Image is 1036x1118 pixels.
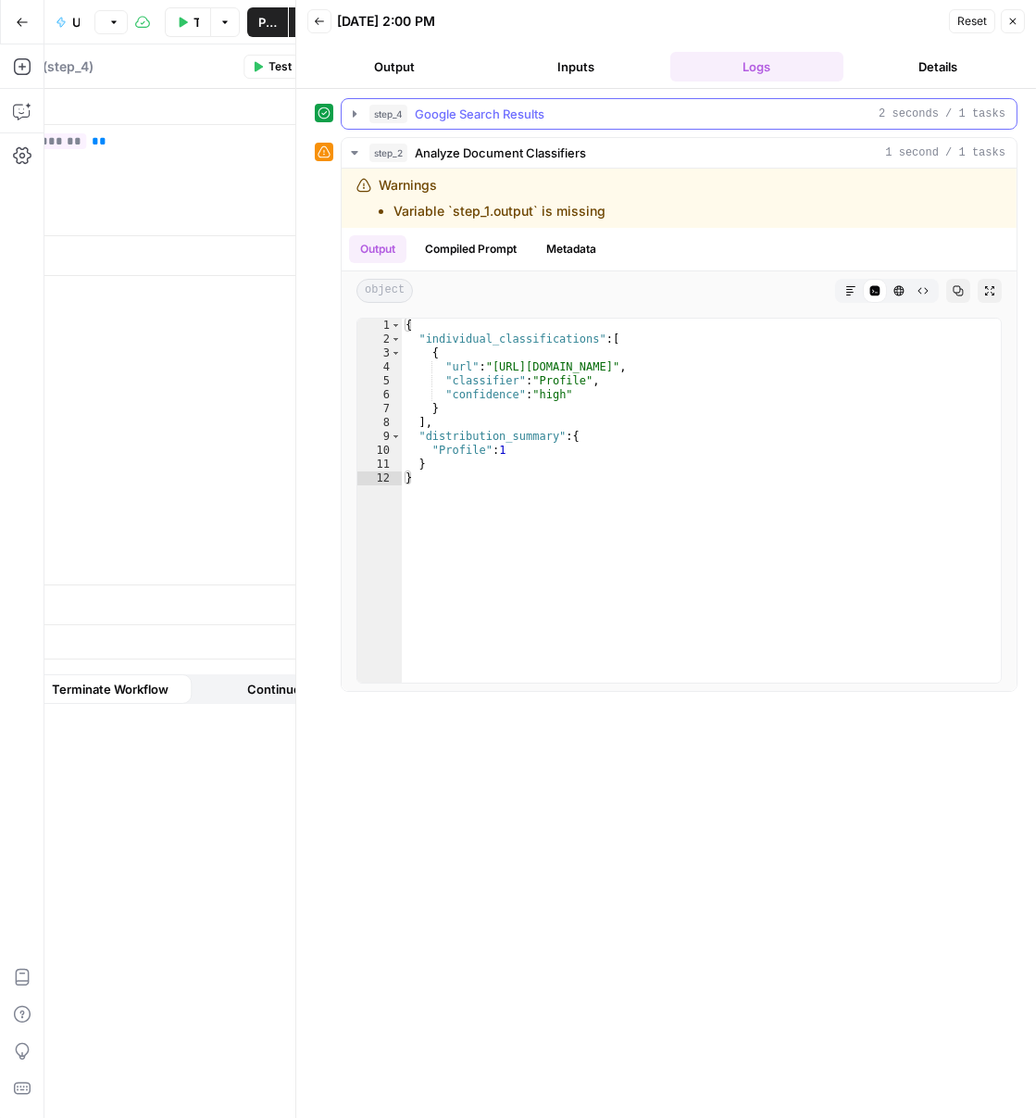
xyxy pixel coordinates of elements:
button: Test [243,55,300,79]
button: Reset [949,9,995,33]
div: 7 [357,402,402,416]
span: 2 seconds / 1 tasks [879,106,1005,122]
div: 9 [357,430,402,444]
div: 11 [357,458,402,471]
button: Compiled Prompt [414,235,528,263]
span: Terminate Workflow [52,680,169,698]
button: Metadata [535,235,607,263]
button: 2 seconds / 1 tasks [342,99,1017,129]
span: Google Search Results [415,105,544,123]
span: Test Workflow [193,13,199,31]
span: Continue [247,680,301,698]
span: Toggle code folding, rows 2 through 8 [391,333,401,346]
button: Version 1 [94,10,128,34]
span: Toggle code folding, rows 3 through 7 [391,346,401,360]
span: Toggle code folding, rows 1 through 12 [391,319,401,333]
span: 1 second / 1 tasks [885,144,1005,161]
button: URL Pagetype Classifier [44,7,91,37]
div: 8 [357,416,402,430]
button: Publish [247,7,288,37]
span: ( step_4 ) [43,57,94,76]
span: step_2 [369,144,407,162]
span: Test [268,58,292,75]
div: 5 [357,374,402,388]
button: Inputs [489,52,663,82]
div: 4 [357,360,402,374]
button: Test Workflow [165,7,210,37]
div: 2 [357,333,402,346]
button: Output [307,52,481,82]
span: Publish [258,13,277,31]
span: Toggle code folding, rows 9 through 11 [391,430,401,444]
span: URL Pagetype Classifier [72,13,80,31]
span: step_4 [369,105,407,123]
button: Logs [670,52,844,82]
button: Details [851,52,1025,82]
li: Variable `step_1.output` is missing [393,202,605,220]
div: 3 [357,346,402,360]
div: 1 second / 1 tasks [342,169,1017,691]
button: 1 second / 1 tasks [342,138,1017,168]
div: 10 [357,444,402,458]
span: Reset [957,13,987,30]
div: 12 [357,471,402,485]
button: Output [349,235,406,263]
span: Analyze Document Classifiers [415,144,586,162]
div: 6 [357,388,402,402]
div: 1 [357,319,402,333]
div: Warnings [379,176,605,220]
button: Continue [192,674,356,704]
span: object [356,279,413,303]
